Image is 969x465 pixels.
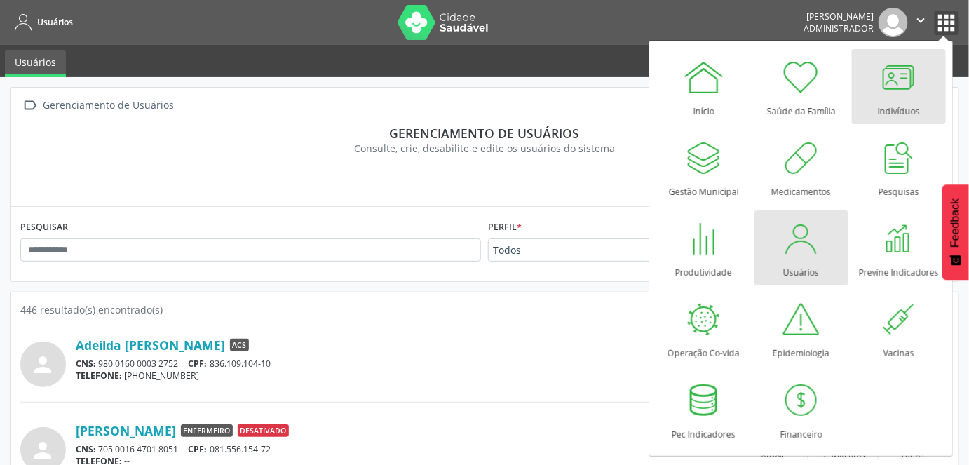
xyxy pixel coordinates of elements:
[181,424,233,437] span: Enfermeiro
[10,11,73,34] a: Usuários
[657,49,751,124] a: Início
[30,126,939,141] div: Gerenciamento de usuários
[754,291,848,366] a: Epidemiologia
[76,358,96,370] span: CNS:
[37,16,73,28] span: Usuários
[30,141,939,156] div: Consulte, crie, desabilite e edite os usuários do sistema
[230,339,249,351] span: ACS
[908,8,935,37] button: 
[657,291,751,366] a: Operação Co-vida
[657,372,751,447] a: Pec Indicadores
[493,243,686,257] span: Todos
[852,210,946,285] a: Previne Indicadores
[5,50,66,77] a: Usuários
[852,130,946,205] a: Pesquisas
[76,337,225,353] a: Adeilda [PERSON_NAME]
[20,217,68,238] label: PESQUISAR
[804,22,874,34] span: Administrador
[41,95,177,116] div: Gerenciamento de Usuários
[754,130,848,205] a: Medicamentos
[76,358,808,370] div: 980 0160 0003 2752 836.109.104-10
[189,443,208,455] span: CPF:
[754,210,848,285] a: Usuários
[76,443,96,455] span: CNS:
[754,372,848,447] a: Financeiro
[76,423,176,438] a: [PERSON_NAME]
[879,8,908,37] img: img
[238,424,289,437] span: Desativado
[31,438,56,463] i: person
[935,11,959,35] button: apps
[657,130,751,205] a: Gestão Municipal
[20,95,41,116] i: 
[31,352,56,377] i: person
[189,358,208,370] span: CPF:
[76,370,122,382] span: TELEFONE:
[488,217,522,238] label: Perfil
[20,95,177,116] a:  Gerenciamento de Usuários
[914,13,929,28] i: 
[949,198,962,248] span: Feedback
[804,11,874,22] div: [PERSON_NAME]
[942,184,969,280] button: Feedback - Mostrar pesquisa
[754,49,848,124] a: Saúde da Família
[76,370,808,382] div: [PHONE_NUMBER]
[852,291,946,366] a: Vacinas
[657,210,751,285] a: Produtividade
[76,443,738,455] div: 705 0016 4701 8051 081.556.154-72
[852,49,946,124] a: Indivíduos
[20,302,949,317] div: 446 resultado(s) encontrado(s)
